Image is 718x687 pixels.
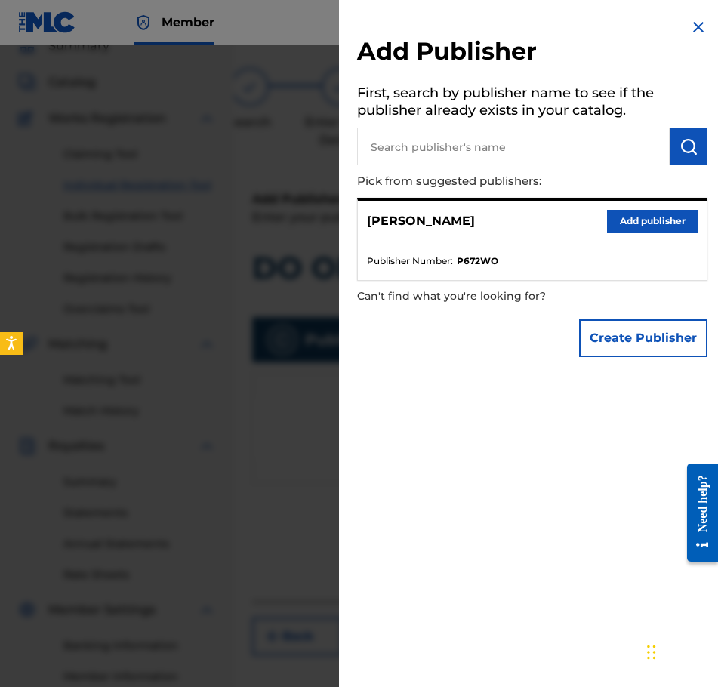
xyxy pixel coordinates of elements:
[607,210,698,233] button: Add publisher
[357,281,621,312] p: Can't find what you're looking for?
[679,137,698,156] img: Search Works
[367,212,475,230] p: [PERSON_NAME]
[357,80,707,128] h5: First, search by publisher name to see if the publisher already exists in your catalog.
[134,14,153,32] img: Top Rightsholder
[457,254,498,268] strong: P672WO
[357,36,707,71] h2: Add Publisher
[367,254,453,268] span: Publisher Number :
[647,630,656,675] div: Drag
[676,452,718,574] iframe: Resource Center
[357,165,621,198] p: Pick from suggested publishers:
[18,11,76,33] img: MLC Logo
[357,128,670,165] input: Search publisher's name
[643,615,718,687] iframe: Chat Widget
[579,319,707,357] button: Create Publisher
[162,14,214,31] span: Member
